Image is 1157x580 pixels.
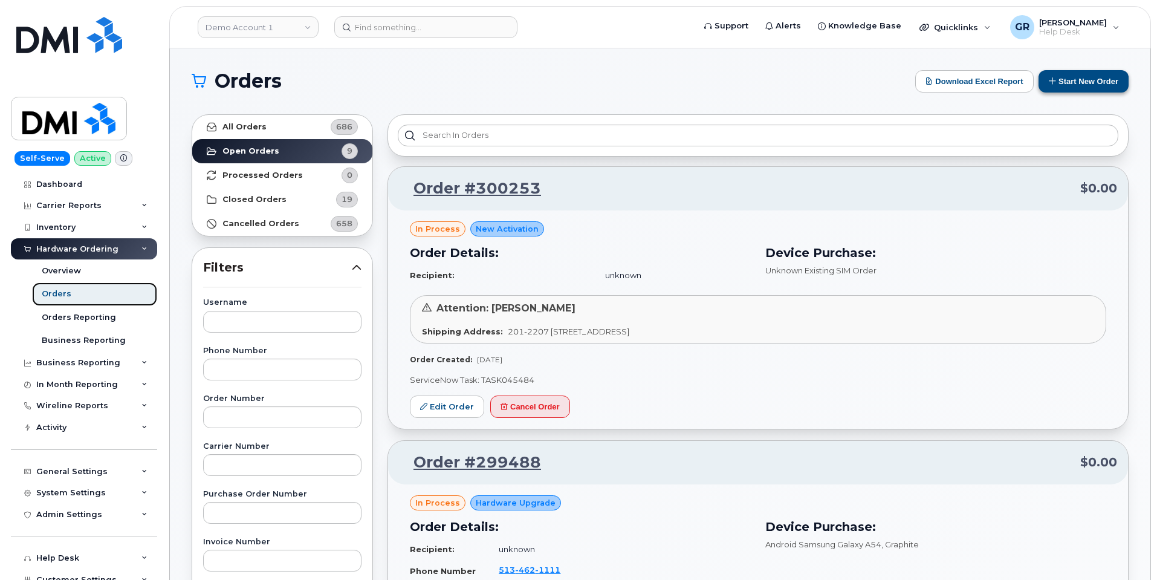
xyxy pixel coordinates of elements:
span: New Activation [476,223,539,235]
span: , Graphite [881,539,919,549]
h3: Device Purchase: [765,518,1106,536]
button: Cancel Order [490,396,570,418]
strong: Recipient: [410,544,455,554]
a: Order #300253 [399,178,541,200]
label: Username [203,299,361,307]
span: 686 [336,121,352,132]
a: Processed Orders0 [192,163,372,187]
span: Hardware Upgrade [476,497,556,509]
span: 658 [336,218,352,229]
h3: Device Purchase: [765,244,1106,262]
label: Carrier Number [203,443,361,451]
span: 513 [499,565,560,575]
strong: Cancelled Orders [222,219,299,229]
span: [DATE] [477,355,502,364]
span: Filters [203,259,352,276]
strong: Processed Orders [222,171,303,180]
label: Invoice Number [203,538,361,546]
h3: Order Details: [410,244,751,262]
span: Orders [215,72,282,90]
td: unknown [594,265,751,286]
a: Edit Order [410,396,484,418]
span: 0 [347,169,352,181]
span: $0.00 [1080,454,1117,471]
span: in process [415,497,460,509]
button: Download Excel Report [915,70,1034,93]
span: 201-2207 [STREET_ADDRESS] [508,327,629,336]
span: in process [415,223,460,235]
td: unknown [488,539,751,560]
strong: Order Created: [410,355,472,364]
strong: Shipping Address: [422,327,503,336]
a: 5134621111 [499,565,575,575]
span: Android Samsung Galaxy A54 [765,539,881,549]
strong: Closed Orders [222,195,287,204]
strong: Phone Number [410,566,476,576]
span: 462 [515,565,535,575]
p: ServiceNow Task: TASK045484 [410,374,1106,386]
span: $0.00 [1080,180,1117,197]
span: Attention: [PERSON_NAME] [436,302,575,314]
a: Order #299488 [399,452,541,474]
span: Unknown Existing SIM Order [765,266,877,275]
label: Phone Number [203,347,361,355]
button: Start New Order [1039,70,1129,93]
span: 9 [347,145,352,157]
strong: Recipient: [410,270,455,280]
strong: Open Orders [222,146,279,156]
h3: Order Details: [410,518,751,536]
a: All Orders686 [192,115,372,139]
a: Cancelled Orders658 [192,212,372,236]
a: Open Orders9 [192,139,372,163]
label: Purchase Order Number [203,490,361,498]
input: Search in orders [398,125,1118,146]
strong: All Orders [222,122,267,132]
span: 19 [342,194,352,205]
a: Closed Orders19 [192,187,372,212]
span: 1111 [535,565,560,575]
label: Order Number [203,395,361,403]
